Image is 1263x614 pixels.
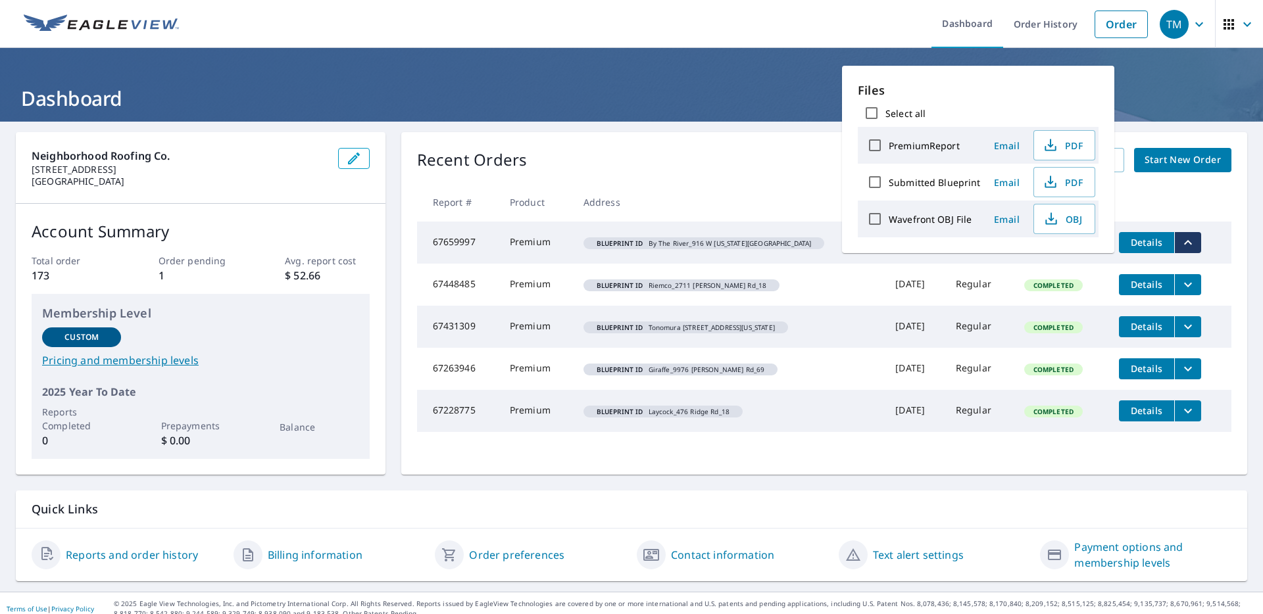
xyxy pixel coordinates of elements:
span: Details [1127,236,1166,248]
td: Regular [945,306,1014,348]
span: Details [1127,362,1166,375]
td: Regular [945,390,1014,432]
a: Contact information [671,547,774,563]
a: Reports and order history [66,547,198,563]
th: Address [573,183,885,222]
span: Email [991,139,1023,152]
td: 67431309 [417,306,499,348]
span: Details [1127,278,1166,291]
button: filesDropdownBtn-67263946 [1174,358,1201,379]
span: Completed [1026,281,1081,290]
em: Blueprint ID [597,282,643,289]
button: detailsBtn-67448485 [1119,274,1174,295]
button: filesDropdownBtn-67659997 [1174,232,1201,253]
th: Report # [417,183,499,222]
p: [STREET_ADDRESS] [32,164,328,176]
p: 0 [42,433,121,448]
a: Start New Order [1134,148,1231,172]
td: Premium [499,222,573,264]
td: [DATE] [885,306,945,348]
em: Blueprint ID [597,408,643,415]
a: Payment options and membership levels [1074,539,1231,571]
p: Reports Completed [42,405,121,433]
p: 173 [32,268,116,283]
p: Account Summary [32,220,370,243]
td: [DATE] [885,264,945,306]
label: Select all [885,107,926,120]
td: [DATE] [885,390,945,432]
td: Premium [499,390,573,432]
button: OBJ [1033,204,1095,234]
span: Laycock_476 Ridge Rd_18 [589,408,737,415]
td: Premium [499,348,573,390]
p: | [7,605,94,613]
p: Balance [280,420,359,434]
h1: Dashboard [16,85,1247,112]
span: Completed [1026,323,1081,332]
button: PDF [1033,130,1095,160]
span: Completed [1026,407,1081,416]
p: Total order [32,254,116,268]
a: Order preferences [469,547,564,563]
p: Membership Level [42,304,359,322]
a: Text alert settings [873,547,964,563]
p: Files [858,82,1099,99]
p: $ 52.66 [285,268,369,283]
button: Email [986,135,1028,156]
p: $ 0.00 [161,433,240,448]
label: PremiumReport [889,139,960,152]
p: Quick Links [32,501,1231,517]
span: OBJ [1042,211,1084,227]
p: 1 [159,268,243,283]
span: Details [1127,404,1166,417]
td: 67263946 [417,348,499,390]
em: Blueprint ID [597,366,643,373]
p: 2025 Year To Date [42,384,359,400]
button: detailsBtn-67228775 [1119,400,1174,421]
p: Order pending [159,254,243,268]
a: Pricing and membership levels [42,352,359,368]
img: EV Logo [24,14,179,34]
p: Prepayments [161,419,240,433]
span: Email [991,213,1023,225]
span: Completed [1026,365,1081,374]
button: Email [986,172,1028,193]
button: PDF [1033,167,1095,197]
p: Neighborhood Roofing Co. [32,148,328,164]
td: [DATE] [885,348,945,390]
td: Regular [945,264,1014,306]
span: By The River_916 W [US_STATE][GEOGRAPHIC_DATA] [589,240,820,247]
a: Privacy Policy [51,604,94,613]
label: Submitted Blueprint [889,176,981,189]
button: filesDropdownBtn-67448485 [1174,274,1201,295]
td: 67659997 [417,222,499,264]
td: Premium [499,306,573,348]
em: Blueprint ID [597,240,643,247]
a: Order [1095,11,1148,38]
p: [GEOGRAPHIC_DATA] [32,176,328,187]
span: Giraffe_9976 [PERSON_NAME] Rd_69 [589,366,773,373]
div: TM [1160,10,1189,39]
span: Details [1127,320,1166,333]
a: Terms of Use [7,604,47,613]
span: PDF [1042,137,1084,153]
span: Tonomura [STREET_ADDRESS][US_STATE] [589,324,783,331]
a: Billing information [268,547,362,563]
td: Premium [499,264,573,306]
button: filesDropdownBtn-67431309 [1174,316,1201,337]
td: Regular [945,348,1014,390]
span: Email [991,176,1023,189]
em: Blueprint ID [597,324,643,331]
button: detailsBtn-67659997 [1119,232,1174,253]
p: Custom [64,331,99,343]
span: Start New Order [1145,152,1221,168]
td: 67448485 [417,264,499,306]
button: filesDropdownBtn-67228775 [1174,400,1201,421]
button: Email [986,209,1028,229]
p: Avg. report cost [285,254,369,268]
button: detailsBtn-67263946 [1119,358,1174,379]
th: Product [499,183,573,222]
label: Wavefront OBJ File [889,213,972,225]
span: PDF [1042,174,1084,190]
p: Recent Orders [417,148,528,172]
